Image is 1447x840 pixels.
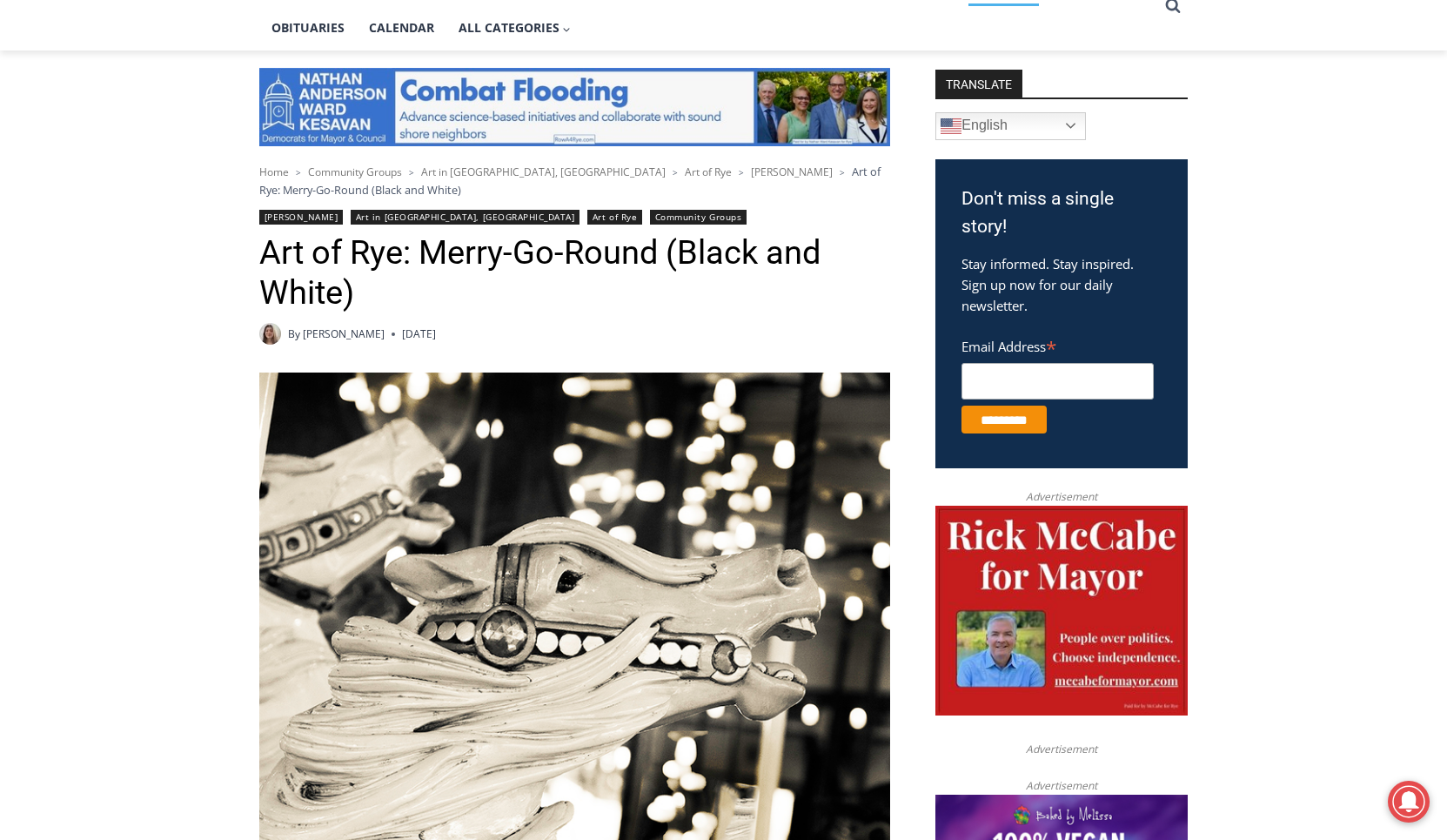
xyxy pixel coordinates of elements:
[419,169,843,217] a: Intern @ [DOMAIN_NAME]
[751,165,833,179] a: [PERSON_NAME]
[941,116,961,137] img: en
[1008,741,1115,757] span: Advertisement
[259,6,357,50] a: Obituaries
[259,323,281,345] a: Author image
[1008,777,1115,794] span: Advertisement
[259,210,344,225] a: [PERSON_NAME]
[961,253,1162,316] p: Stay informed. Stay inspired. Sign up now for our daily newsletter.
[685,165,732,179] a: Art of Rye
[296,166,301,178] span: >
[935,506,1188,716] img: McCabe for Mayor
[650,210,747,225] a: Community Groups
[288,326,300,342] span: By
[409,166,414,178] span: >
[421,165,666,179] a: Art in [GEOGRAPHIC_DATA], [GEOGRAPHIC_DATA]
[259,164,881,197] span: Art of Rye: Merry-Go-Round (Black and White)
[935,70,1022,97] strong: TRANSLATE
[673,166,678,178] span: >
[455,173,807,212] span: Intern @ [DOMAIN_NAME]
[357,6,446,50] a: Calendar
[840,166,845,178] span: >
[446,6,584,50] button: Child menu of All Categories
[402,326,436,342] time: [DATE]
[935,112,1086,140] a: English
[961,185,1162,240] h3: Don't miss a single story!
[1008,488,1115,505] span: Advertisement
[308,165,402,179] a: Community Groups
[739,166,744,178] span: >
[961,329,1154,360] label: Email Address
[303,326,385,341] a: [PERSON_NAME]
[351,210,580,225] a: Art in [GEOGRAPHIC_DATA], [GEOGRAPHIC_DATA]
[439,1,822,169] div: "I learned about the history of a place I’d honestly never considered even as a resident of [GEOG...
[259,165,289,179] a: Home
[259,233,890,312] h1: Art of Rye: Merry-Go-Round (Black and White)
[259,163,890,198] nav: Breadcrumbs
[587,210,642,225] a: Art of Rye
[259,323,281,345] img: (PHOTO: MyRye.com intern Amélie Coghlan, 2025. Contributed.)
